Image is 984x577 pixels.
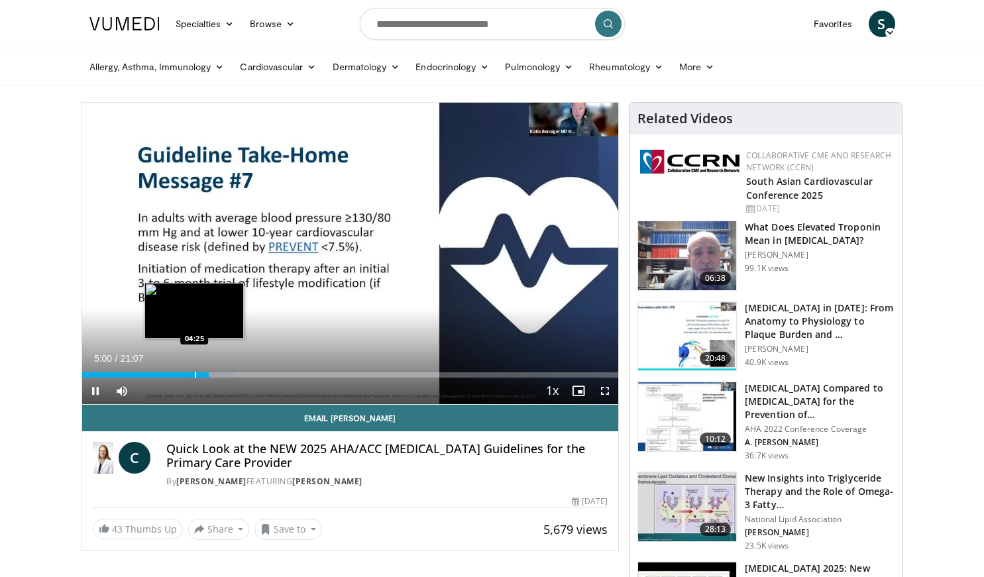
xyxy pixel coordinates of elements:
[543,521,608,537] span: 5,679 views
[638,382,736,451] img: 7c0f9b53-1609-4588-8498-7cac8464d722.150x105_q85_crop-smart_upscale.jpg
[592,378,618,404] button: Fullscreen
[745,344,894,354] p: [PERSON_NAME]
[166,476,608,488] div: By FEATURING
[93,442,114,474] img: Dr. Catherine P. Benziger
[638,472,736,541] img: 45ea033d-f728-4586-a1ce-38957b05c09e.150x105_q85_crop-smart_upscale.jpg
[700,433,732,446] span: 10:12
[637,382,894,461] a: 10:12 [MEDICAL_DATA] Compared to [MEDICAL_DATA] for the Prevention of… AHA 2022 Conference Covera...
[325,54,408,80] a: Dermatology
[254,519,322,540] button: Save to
[89,17,160,30] img: VuMedi Logo
[176,476,246,487] a: [PERSON_NAME]
[188,519,250,540] button: Share
[745,221,894,247] h3: What Does Elevated Troponin Mean in [MEDICAL_DATA]?
[93,519,183,539] a: 43 Thumbs Up
[82,103,619,405] video-js: Video Player
[745,301,894,341] h3: [MEDICAL_DATA] in [DATE]: From Anatomy to Physiology to Plaque Burden and …
[745,263,789,274] p: 99.1K views
[82,372,619,378] div: Progress Bar
[806,11,861,37] a: Favorites
[745,424,894,435] p: AHA 2022 Conference Coverage
[572,496,608,507] div: [DATE]
[745,437,894,448] p: A. [PERSON_NAME]
[700,352,732,365] span: 20:48
[745,450,789,461] p: 36.7K views
[497,54,581,80] a: Pulmonology
[637,472,894,551] a: 28:13 New Insights into Triglyceride Therapy and the Role of Omega-3 Fatty… National Lipid Associ...
[94,353,112,364] span: 5:00
[242,11,303,37] a: Browse
[637,221,894,291] a: 06:38 What Does Elevated Troponin Mean in [MEDICAL_DATA]? [PERSON_NAME] 99.1K views
[700,272,732,285] span: 06:38
[637,111,733,127] h4: Related Videos
[109,378,135,404] button: Mute
[637,301,894,372] a: 20:48 [MEDICAL_DATA] in [DATE]: From Anatomy to Physiology to Plaque Burden and … [PERSON_NAME] 4...
[119,442,150,474] a: C
[112,523,123,535] span: 43
[638,221,736,290] img: 98daf78a-1d22-4ebe-927e-10afe95ffd94.150x105_q85_crop-smart_upscale.jpg
[640,150,739,174] img: a04ee3ba-8487-4636-b0fb-5e8d268f3737.png.150x105_q85_autocrop_double_scale_upscale_version-0.2.png
[745,382,894,421] h3: [MEDICAL_DATA] Compared to [MEDICAL_DATA] for the Prevention of…
[232,54,324,80] a: Cardiovascular
[360,8,625,40] input: Search topics, interventions
[565,378,592,404] button: Enable picture-in-picture mode
[746,150,891,173] a: Collaborative CME and Research Network (CCRN)
[292,476,362,487] a: [PERSON_NAME]
[82,54,233,80] a: Allergy, Asthma, Immunology
[638,302,736,371] img: 823da73b-7a00-425d-bb7f-45c8b03b10c3.150x105_q85_crop-smart_upscale.jpg
[82,405,619,431] a: Email [PERSON_NAME]
[700,523,732,536] span: 28:13
[671,54,722,80] a: More
[168,11,243,37] a: Specialties
[745,541,789,551] p: 23.5K views
[745,250,894,260] p: [PERSON_NAME]
[539,378,565,404] button: Playback Rate
[120,353,143,364] span: 21:07
[581,54,671,80] a: Rheumatology
[745,357,789,368] p: 40.9K views
[745,527,894,538] p: [PERSON_NAME]
[166,442,608,470] h4: Quick Look at the NEW 2025 AHA/ACC [MEDICAL_DATA] Guidelines for the Primary Care Provider
[408,54,497,80] a: Endocrinology
[746,175,873,201] a: South Asian Cardiovascular Conference 2025
[115,353,118,364] span: /
[745,514,894,525] p: National Lipid Association
[82,378,109,404] button: Pause
[144,283,244,339] img: image.jpeg
[746,203,891,215] div: [DATE]
[869,11,895,37] a: S
[745,472,894,511] h3: New Insights into Triglyceride Therapy and the Role of Omega-3 Fatty…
